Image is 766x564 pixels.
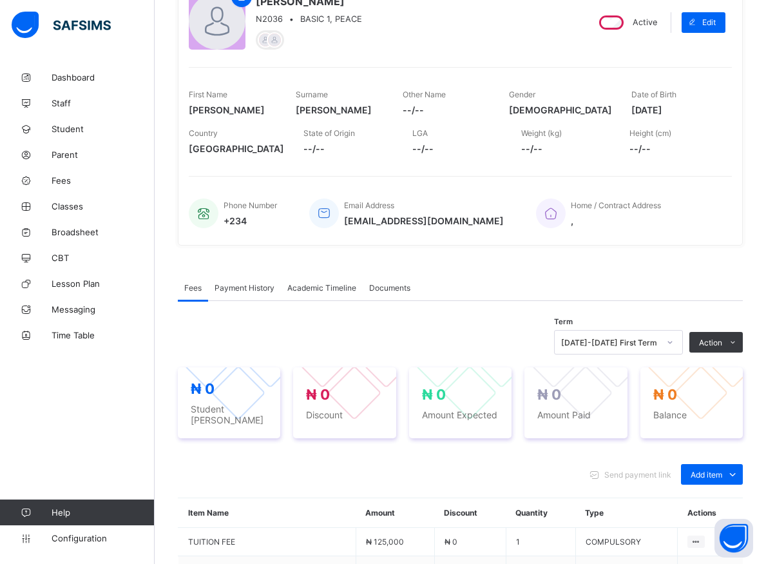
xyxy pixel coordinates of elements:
span: Dashboard [52,72,155,83]
span: Send payment link [604,470,671,480]
span: Height (cm) [629,128,671,138]
span: Balance [653,409,730,420]
th: Quantity [506,498,575,528]
span: BASIC 1, PEACE [300,14,362,24]
td: COMPULSORY [575,528,677,556]
span: ₦ 0 [653,386,677,403]
span: Fees [52,175,155,186]
span: ₦ 0 [306,386,330,403]
span: --/-- [629,143,719,154]
span: [DEMOGRAPHIC_DATA] [509,104,612,115]
span: ₦ 0 [422,386,446,403]
span: N2036 [256,14,283,24]
span: Student [52,124,155,134]
span: +234 [224,215,277,226]
span: --/-- [412,143,502,154]
th: Type [575,498,677,528]
div: [DATE]-[DATE] First Term [561,338,659,347]
span: --/-- [521,143,611,154]
span: Phone Number [224,200,277,210]
span: Messaging [52,304,155,315]
span: ₦ 0 [191,380,215,397]
span: First Name [189,90,227,99]
span: Staff [52,98,155,108]
th: Discount [434,498,506,528]
span: State of Origin [303,128,355,138]
button: Open asap [714,519,753,558]
span: Fees [184,283,202,293]
span: Configuration [52,533,154,543]
th: Actions [678,498,743,528]
span: [PERSON_NAME] [189,104,276,115]
span: Other Name [403,90,446,99]
th: Item Name [178,498,356,528]
span: Payment History [215,283,274,293]
span: ₦ 0 [445,537,457,547]
span: [PERSON_NAME] [296,104,383,115]
th: Amount [356,498,434,528]
span: Date of Birth [631,90,676,99]
span: Parent [52,150,155,160]
span: Email Address [344,200,394,210]
span: ₦ 125,000 [366,537,404,547]
span: , [571,215,661,226]
span: Surname [296,90,328,99]
span: Documents [369,283,410,293]
span: Weight (kg) [521,128,562,138]
span: Lesson Plan [52,278,155,289]
span: CBT [52,253,155,263]
span: Help [52,507,154,518]
span: --/-- [303,143,393,154]
span: --/-- [403,104,490,115]
span: Broadsheet [52,227,155,237]
span: Action [699,338,722,347]
span: Active [633,17,657,27]
span: Amount Expected [422,409,499,420]
td: 1 [506,528,575,556]
span: Home / Contract Address [571,200,661,210]
div: • [256,14,362,24]
span: [DATE] [631,104,719,115]
span: Time Table [52,330,155,340]
span: Gender [509,90,535,99]
span: LGA [412,128,428,138]
span: Term [554,317,573,326]
span: Add item [691,470,722,480]
span: Edit [702,17,716,27]
span: Classes [52,201,155,211]
span: TUITION FEE [188,537,346,547]
span: [GEOGRAPHIC_DATA] [189,143,284,154]
span: [EMAIL_ADDRESS][DOMAIN_NAME] [344,215,504,226]
img: safsims [12,12,111,39]
span: ₦ 0 [537,386,561,403]
span: Student [PERSON_NAME] [191,404,267,425]
span: Amount Paid [537,409,614,420]
span: Country [189,128,218,138]
span: Discount [306,409,383,420]
span: Academic Timeline [287,283,356,293]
